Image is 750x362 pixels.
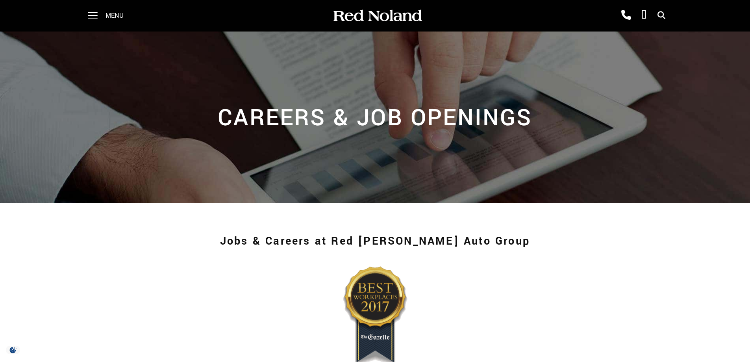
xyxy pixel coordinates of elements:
[4,346,22,354] img: Opt-Out Icon
[106,226,645,257] h1: Jobs & Careers at Red [PERSON_NAME] Auto Group
[106,99,645,135] h2: Careers & Job Openings
[4,346,22,354] section: Click to Open Cookie Consent Modal
[332,9,422,23] img: Red Noland Auto Group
